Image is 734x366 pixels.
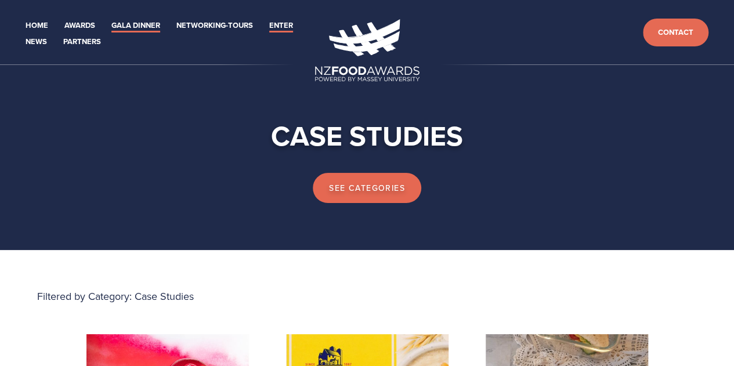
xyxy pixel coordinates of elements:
[64,19,95,32] a: Awards
[313,173,421,203] a: See categories
[63,35,101,49] a: Partners
[269,19,293,32] a: Enter
[111,19,160,32] a: Gala Dinner
[26,35,47,49] a: News
[176,19,253,32] a: Networking-Tours
[643,19,708,47] a: Contact
[19,118,715,153] h1: CASE STUDIES
[37,287,697,306] p: Filtered by Category: Case Studies
[26,19,48,32] a: Home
